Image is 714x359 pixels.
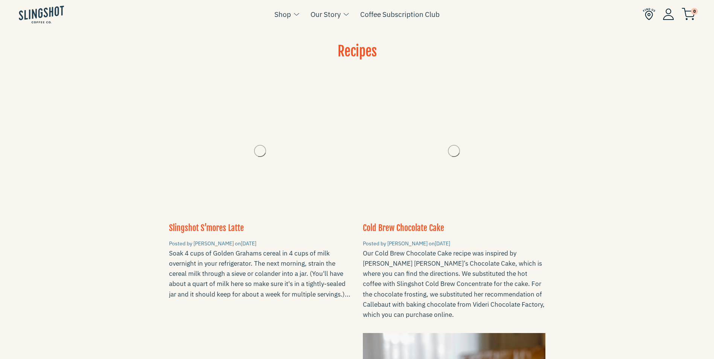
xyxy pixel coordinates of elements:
[360,9,440,20] a: Coffee Subscription Club
[691,8,698,15] span: 0
[363,240,450,247] small: Posted by [PERSON_NAME] on
[663,8,674,20] img: Account
[169,240,256,247] small: Posted by [PERSON_NAME] on
[682,10,695,19] a: 0
[414,259,515,268] span: [PERSON_NAME]’s Chocolate Cake
[169,248,352,300] a: Soak 4 cups of Golden Grahams cereal in 4 cups of milk overnight in your refrigerator.⁠ The next ...
[311,9,341,20] a: Our Story
[274,9,291,20] a: Shop
[338,43,377,60] a: Recipes
[363,248,545,320] a: Our Cold Brew Chocolate Cake recipe was inspired by [PERSON_NAME][PERSON_NAME]’s Chocolate Cake, ...
[435,240,450,247] time: [DATE]
[643,8,655,20] img: Find Us
[169,223,244,233] a: Slingshot S’mores Latte
[363,249,516,268] span: Our Cold Brew Chocolate Cake recipe was inspired by [PERSON_NAME]
[241,240,256,247] time: [DATE]
[682,8,695,20] img: cart
[363,223,444,233] a: Cold Brew Chocolate Cake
